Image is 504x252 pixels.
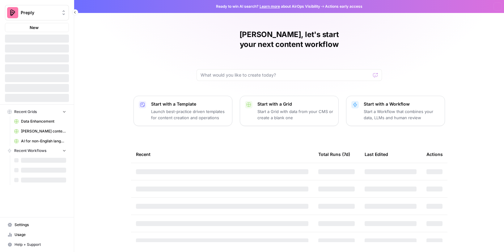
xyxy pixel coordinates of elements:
a: Data Enhancement [11,116,69,126]
span: Preply [21,10,58,16]
span: Recent Grids [14,109,37,115]
p: Start a Grid with data from your CMS or create a blank one [257,108,333,121]
button: Recent Grids [5,107,69,116]
button: Help + Support [5,240,69,250]
img: Preply Logo [7,7,18,18]
span: Help + Support [15,242,66,247]
span: Data Enhancement [21,119,66,124]
div: Actions [426,146,443,163]
input: What would you like to create today? [201,72,371,78]
span: Recent Workflows [14,148,46,153]
div: Recent [136,146,308,163]
span: Usage [15,232,66,237]
button: Start with a TemplateLaunch best-practice driven templates for content creation and operations [133,96,232,126]
span: New [30,24,39,31]
h1: [PERSON_NAME], let's start your next content workflow [197,30,382,49]
div: Last Edited [365,146,388,163]
a: Settings [5,220,69,230]
button: Workspace: Preply [5,5,69,20]
button: Start with a WorkflowStart a Workflow that combines your data, LLMs and human review [346,96,445,126]
p: Launch best-practice driven templates for content creation and operations [151,108,227,121]
span: Actions early access [325,4,362,9]
a: Learn more [260,4,280,9]
p: Start with a Grid [257,101,333,107]
div: Total Runs (7d) [318,146,350,163]
button: Recent Workflows [5,146,69,155]
span: [PERSON_NAME] content interlinking test - new content [21,128,66,134]
a: [PERSON_NAME] content interlinking test - new content [11,126,69,136]
a: AI for non-English languages [11,136,69,146]
button: Start with a GridStart a Grid with data from your CMS or create a blank one [240,96,339,126]
p: Start with a Template [151,101,227,107]
span: Ready to win AI search? about AirOps Visibility [216,4,320,9]
span: Settings [15,222,66,228]
p: Start a Workflow that combines your data, LLMs and human review [364,108,440,121]
span: AI for non-English languages [21,138,66,144]
button: New [5,23,69,32]
a: Usage [5,230,69,240]
p: Start with a Workflow [364,101,440,107]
